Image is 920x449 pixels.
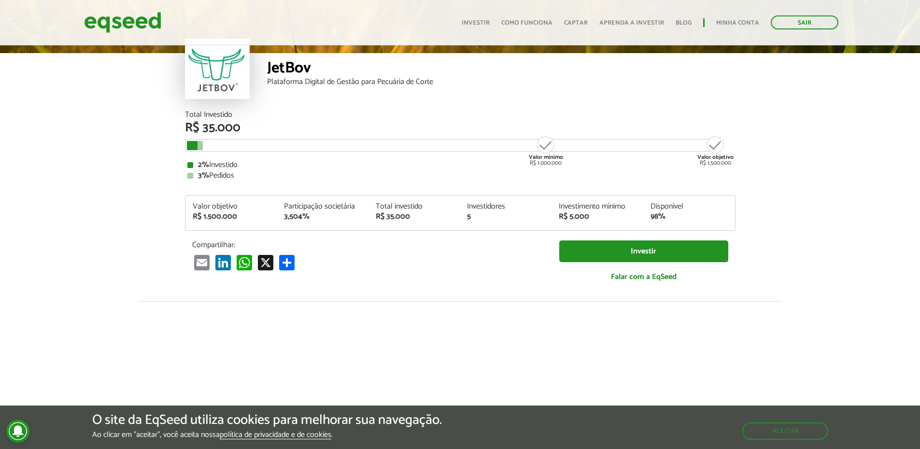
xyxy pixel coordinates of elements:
a: Email [192,254,212,270]
div: R$ 35.000 [185,122,736,134]
div: 3,504% [284,213,361,221]
a: política de privacidade e de cookies [220,431,331,439]
a: Minha conta [716,20,759,26]
p: Ao clicar em "aceitar", você aceita nossa . [92,430,442,439]
div: Total Investido [185,111,736,119]
a: Partilhar [277,254,297,270]
strong: Valor objetivo [697,153,734,162]
div: R$ 5.000 [559,213,636,221]
div: Plataforma Digital de Gestão para Pecuária de Corte [267,78,736,86]
p: Compartilhar: [192,240,545,250]
a: Blog [676,20,692,26]
div: R$ 1.000.000 [528,135,564,166]
img: EqSeed [84,10,161,35]
div: Investimento mínimo [559,203,636,210]
strong: Valor mínimo [529,153,563,162]
div: JetBov [267,60,736,78]
div: 98% [651,213,728,221]
div: Total investido [376,203,453,210]
a: Investir [559,240,728,262]
div: Pedidos [187,172,733,180]
a: WhatsApp [235,254,254,270]
button: Aceitar [742,422,828,440]
a: X [256,254,275,270]
strong: 2% [198,158,209,171]
div: Valor objetivo [193,203,270,210]
div: Participação societária [284,203,361,210]
strong: 3% [198,169,209,182]
div: Investido [187,161,733,169]
div: Disponível [651,203,728,210]
a: LinkedIn [213,254,233,270]
a: Como funciona [501,20,552,26]
a: Captar [564,20,588,26]
a: Aprenda a investir [599,20,664,26]
div: R$ 1.500.000 [697,135,734,166]
a: Investir [462,20,490,26]
a: Sair [771,15,838,29]
div: Investidores [467,203,544,210]
div: 5 [467,213,544,221]
div: R$ 35.000 [376,213,453,221]
div: R$ 1.500.000 [193,213,270,221]
h5: O site da EqSeed utiliza cookies para melhorar sua navegação. [92,413,442,428]
a: Falar com a EqSeed [559,267,728,287]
